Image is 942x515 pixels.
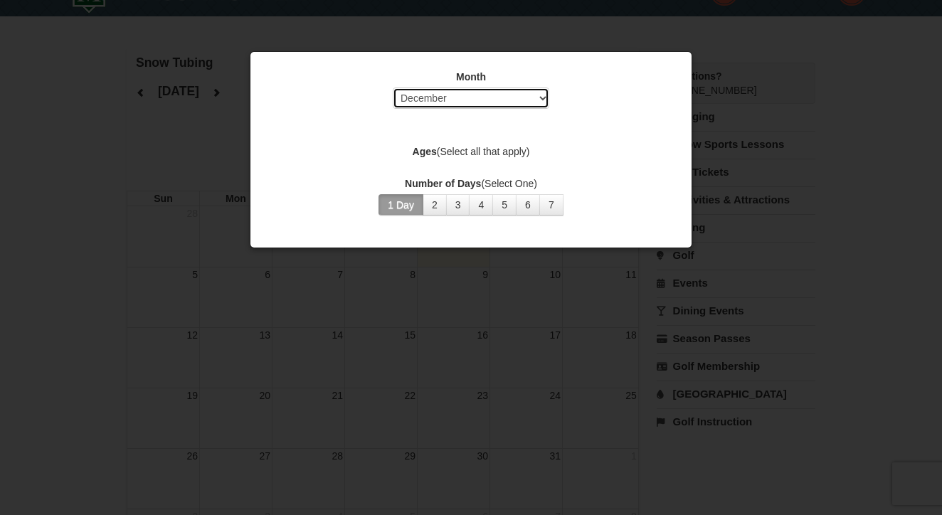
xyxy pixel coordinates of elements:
label: (Select all that apply) [268,144,674,159]
strong: Number of Days [405,178,481,189]
button: 5 [492,194,517,216]
button: 4 [469,194,493,216]
label: (Select One) [268,176,674,191]
button: 2 [423,194,447,216]
strong: Ages [413,146,437,157]
button: 1 Day [379,194,423,216]
button: 6 [516,194,540,216]
button: 3 [446,194,470,216]
button: 7 [539,194,563,216]
strong: Month [456,71,486,83]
